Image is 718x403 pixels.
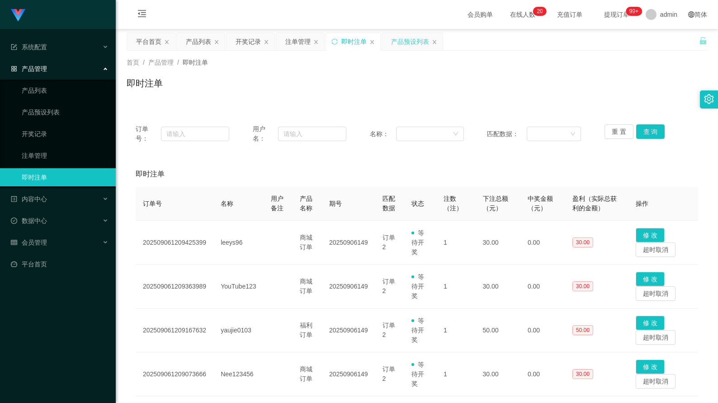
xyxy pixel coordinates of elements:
[432,39,437,45] i: 图标: close
[253,124,278,143] span: 用户名：
[369,39,375,45] i: 图标: close
[11,196,17,202] i: 图标: profile
[136,265,213,308] td: 202509061209363989
[221,200,233,207] span: 名称
[143,200,162,207] span: 订单号
[329,200,342,207] span: 期号
[213,308,263,352] td: yaujie0103
[411,361,424,387] span: 等待开奖
[213,265,263,308] td: YouTube123
[704,94,714,104] i: 图标: setting
[636,124,665,139] button: 查 询
[483,195,508,212] span: 下注总额（元）
[136,33,161,50] div: 平台首页
[22,147,109,165] a: 注单管理
[444,195,463,212] span: 注数（注）
[143,59,145,66] span: /
[293,308,322,352] td: 福利订单
[572,237,593,247] span: 30.00
[22,103,109,121] a: 产品预设列表
[600,11,634,18] span: 提现订单
[271,195,283,212] span: 用户备注
[411,229,424,256] span: 等待开奖
[383,195,395,212] span: 匹配数据
[505,11,540,18] span: 在线人数
[540,7,543,16] p: 0
[177,59,179,66] span: /
[278,127,347,141] input: 请输入
[213,221,263,265] td: leeys96
[161,127,230,141] input: 请输入
[11,43,47,51] span: 系统配置
[411,200,424,207] span: 状态
[136,169,165,180] span: 即时注单
[528,195,553,212] span: 中奖金额（元）
[636,200,648,207] span: 操作
[293,221,322,265] td: 商城订单
[383,234,395,251] span: 订单2
[383,278,395,294] span: 订单2
[322,265,375,308] td: 20250906149
[572,195,617,212] span: 盈利（实际总获利的金额）
[605,124,633,139] button: 重 置
[636,330,675,345] button: 超时取消
[127,0,157,29] i: 图标: menu-fold
[22,168,109,186] a: 即时注单
[183,59,208,66] span: 即时注单
[264,39,269,45] i: 图标: close
[383,365,395,382] span: 订单2
[520,308,565,352] td: 0.00
[476,352,520,396] td: 30.00
[570,131,576,137] i: 图标: down
[293,265,322,308] td: 商城订单
[341,33,367,50] div: 即时注单
[699,37,707,45] i: 图标: unlock
[11,217,47,224] span: 数据中心
[626,7,642,16] sup: 1094
[572,281,593,291] span: 30.00
[411,317,424,343] span: 等待开奖
[476,265,520,308] td: 30.00
[476,308,520,352] td: 50.00
[127,76,163,90] h1: 即时注单
[322,308,375,352] td: 20250906149
[11,44,17,50] i: 图标: form
[236,33,261,50] div: 开奖记录
[636,316,665,330] button: 修 改
[214,39,219,45] i: 图标: close
[11,239,47,246] span: 会员管理
[11,9,25,22] img: logo.9652507e.png
[11,218,17,224] i: 图标: check-circle-o
[391,33,429,50] div: 产品预设列表
[136,124,161,143] span: 订单号：
[688,11,694,18] i: 图标: global
[553,11,587,18] span: 充值订单
[285,33,311,50] div: 注单管理
[11,195,47,203] span: 内容中心
[127,59,139,66] span: 首页
[572,369,593,379] span: 30.00
[636,242,675,257] button: 超时取消
[436,221,475,265] td: 1
[520,221,565,265] td: 0.00
[22,125,109,143] a: 开奖记录
[487,129,526,139] span: 匹配数据：
[11,255,109,273] a: 图标: dashboard平台首页
[11,66,17,72] i: 图标: appstore-o
[322,221,375,265] td: 20250906149
[300,195,312,212] span: 产品名称
[436,265,475,308] td: 1
[331,38,338,45] i: 图标: sync
[322,352,375,396] td: 20250906149
[636,286,675,301] button: 超时取消
[370,129,396,139] span: 名称：
[293,352,322,396] td: 商城订单
[520,352,565,396] td: 0.00
[520,265,565,308] td: 0.00
[537,7,540,16] p: 2
[148,59,174,66] span: 产品管理
[136,308,213,352] td: 202509061209167632
[636,360,665,374] button: 修 改
[636,374,675,389] button: 超时取消
[636,228,665,242] button: 修 改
